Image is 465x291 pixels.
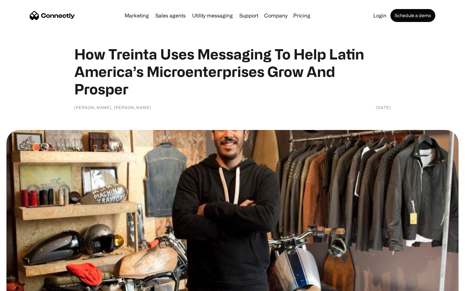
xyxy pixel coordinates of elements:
a: Marketing [122,13,151,18]
ul: Language list [13,280,39,289]
a: Utility messaging [190,13,235,18]
a: Pricing [291,13,313,18]
a: Schedule a demo [390,9,435,22]
h1: How Treinta Uses Messaging To Help Latin America’s Microenterprises Grow And Prosper [74,45,391,98]
div: [DATE] [376,104,391,111]
a: Support [237,13,261,18]
a: Sales agents [153,13,188,18]
aside: Language selected: English [6,280,39,289]
div: Company [264,11,287,20]
div: [PERSON_NAME], [PERSON_NAME] [74,104,151,111]
a: Login [371,13,389,18]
